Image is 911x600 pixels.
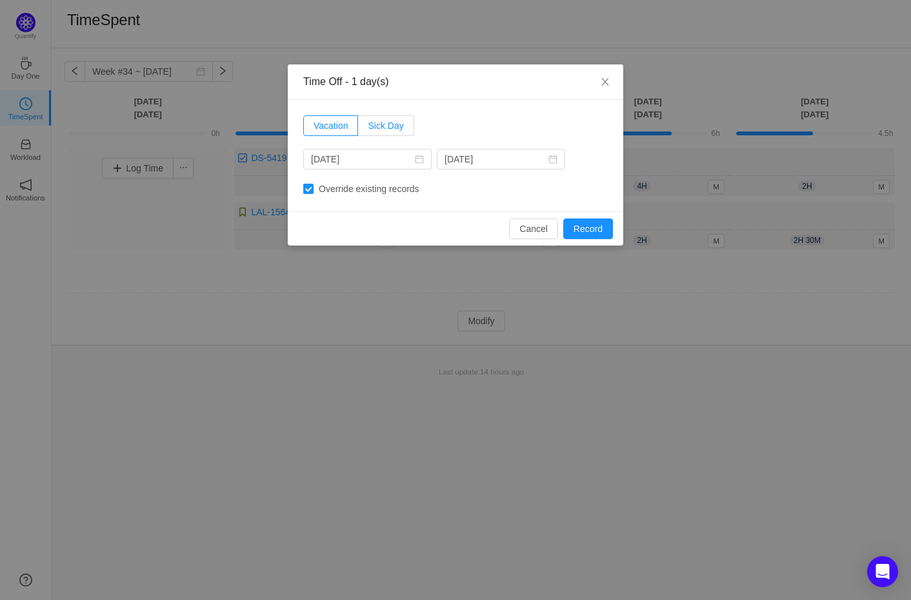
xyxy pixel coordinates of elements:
[563,218,613,239] button: Record
[314,121,348,131] span: Vacation
[415,155,424,164] i: icon: calendar
[867,556,898,587] div: Open Intercom Messenger
[509,218,558,239] button: Cancel
[314,184,425,194] span: Override existing records
[303,149,432,169] input: Start date
[437,149,565,169] input: End date
[303,76,388,87] span: Time Off - 1 day(s)
[600,77,610,87] i: icon: close
[548,155,557,164] i: icon: calendar
[368,121,403,131] span: Sick Day
[587,64,623,101] button: Close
